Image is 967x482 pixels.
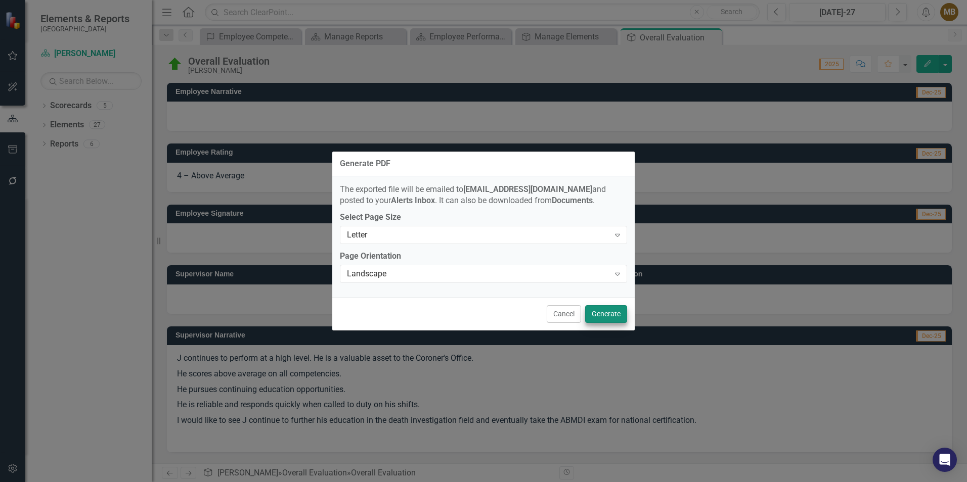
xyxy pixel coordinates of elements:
strong: Documents [552,196,593,205]
label: Page Orientation [340,251,627,262]
strong: Alerts Inbox [391,196,435,205]
button: Cancel [547,305,581,323]
span: The exported file will be emailed to and posted to your . It can also be downloaded from . [340,184,606,206]
div: Generate PDF [340,159,390,168]
div: Letter [347,229,609,241]
strong: [EMAIL_ADDRESS][DOMAIN_NAME] [463,184,592,194]
div: Open Intercom Messenger [933,448,957,472]
label: Select Page Size [340,212,627,223]
button: Generate [585,305,627,323]
div: Landscape [347,268,609,280]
